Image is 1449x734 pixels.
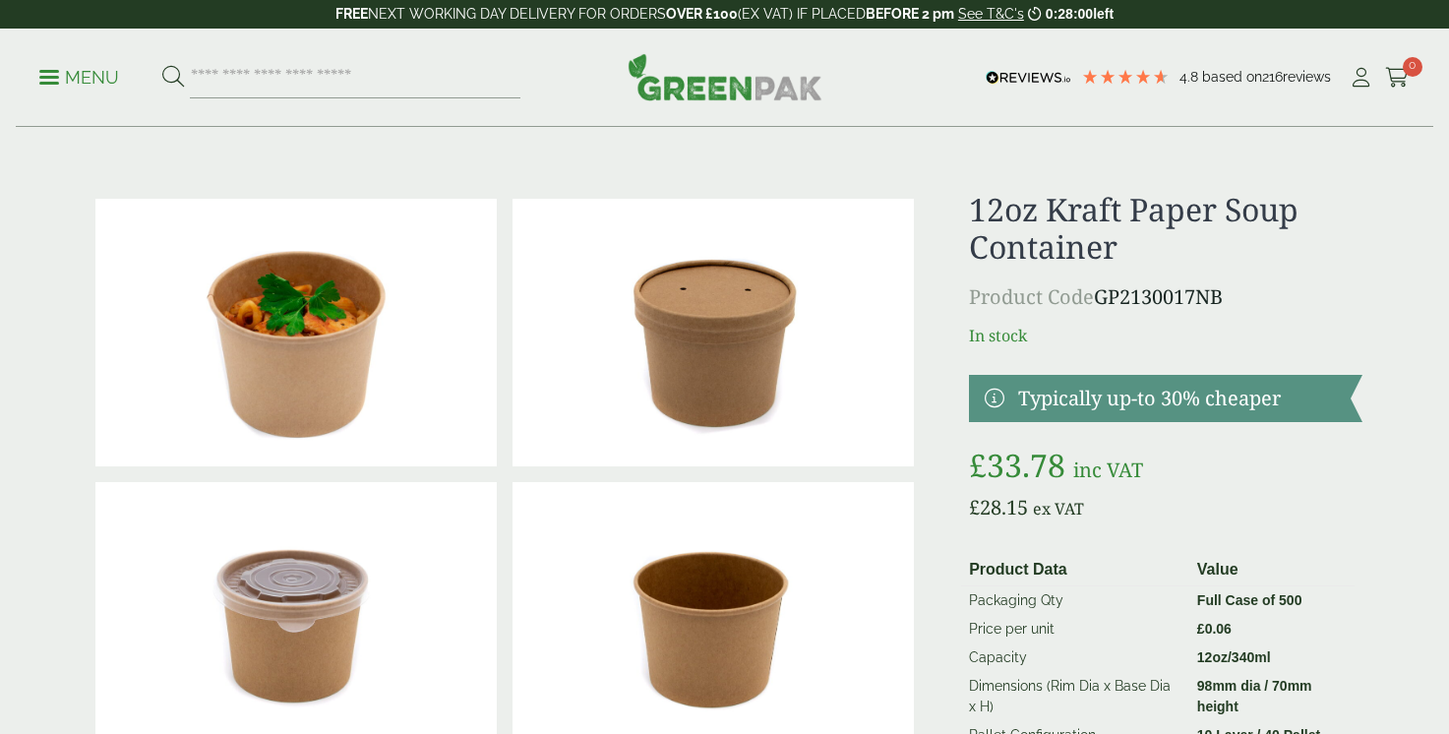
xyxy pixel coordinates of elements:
[513,199,914,466] img: Kraft 12oz With Cardboard Lid
[1033,498,1084,520] span: ex VAT
[1081,68,1170,86] div: 4.79 Stars
[958,6,1024,22] a: See T&C's
[1093,6,1114,22] span: left
[969,494,1028,520] bdi: 28.15
[961,585,1189,615] td: Packaging Qty
[961,615,1189,643] td: Price per unit
[1073,457,1143,483] span: inc VAT
[1046,6,1093,22] span: 0:28:00
[986,71,1071,85] img: REVIEWS.io
[969,444,1065,486] bdi: 33.78
[1262,69,1283,85] span: 216
[961,643,1189,672] td: Capacity
[961,554,1189,586] th: Product Data
[666,6,738,22] strong: OVER £100
[969,191,1361,267] h1: 12oz Kraft Paper Soup Container
[1179,69,1202,85] span: 4.8
[1385,68,1410,88] i: Cart
[1385,63,1410,92] a: 0
[39,66,119,86] a: Menu
[1197,621,1232,637] bdi: 0.06
[1197,649,1271,665] strong: 12oz/340ml
[1349,68,1373,88] i: My Account
[969,282,1361,312] p: GP2130017NB
[1197,678,1312,714] strong: 98mm dia / 70mm height
[969,283,1094,310] span: Product Code
[961,672,1189,721] td: Dimensions (Rim Dia x Base Dia x H)
[969,494,980,520] span: £
[628,53,822,100] img: GreenPak Supplies
[1189,554,1355,586] th: Value
[1197,621,1205,637] span: £
[1202,69,1262,85] span: Based on
[95,199,497,466] img: Kraft 12oz With Pasta
[866,6,954,22] strong: BEFORE 2 pm
[39,66,119,90] p: Menu
[1283,69,1331,85] span: reviews
[969,444,987,486] span: £
[969,324,1361,347] p: In stock
[1197,592,1302,608] strong: Full Case of 500
[335,6,368,22] strong: FREE
[1403,57,1422,77] span: 0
